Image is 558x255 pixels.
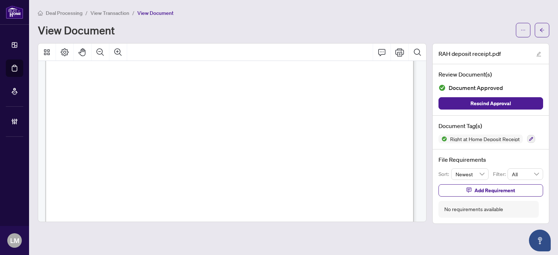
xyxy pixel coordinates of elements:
div: No requirements available [444,205,503,213]
button: Add Requirement [438,184,543,197]
span: Rescind Approval [470,98,511,109]
span: LM [10,235,19,246]
span: Newest [456,169,485,180]
img: logo [6,5,23,19]
span: Right at Home Deposit Receipt [447,136,523,141]
h4: Document Tag(s) [438,122,543,130]
span: edit [536,52,541,57]
button: Rescind Approval [438,97,543,110]
span: View Document [137,10,174,16]
li: / [85,9,88,17]
h1: View Document [38,24,115,36]
img: Status Icon [438,135,447,143]
span: RAH deposit receipt.pdf [438,49,501,58]
button: Open asap [529,230,551,251]
img: Document Status [438,84,446,91]
span: View Transaction [90,10,129,16]
span: Deal Processing [46,10,82,16]
span: ellipsis [521,28,526,33]
span: All [512,169,539,180]
li: / [132,9,134,17]
span: Document Approved [449,83,503,93]
span: Add Requirement [474,185,515,196]
h4: File Requirements [438,155,543,164]
h4: Review Document(s) [438,70,543,79]
p: Sort: [438,170,451,178]
p: Filter: [493,170,508,178]
span: home [38,11,43,16]
span: arrow-left [539,28,545,33]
